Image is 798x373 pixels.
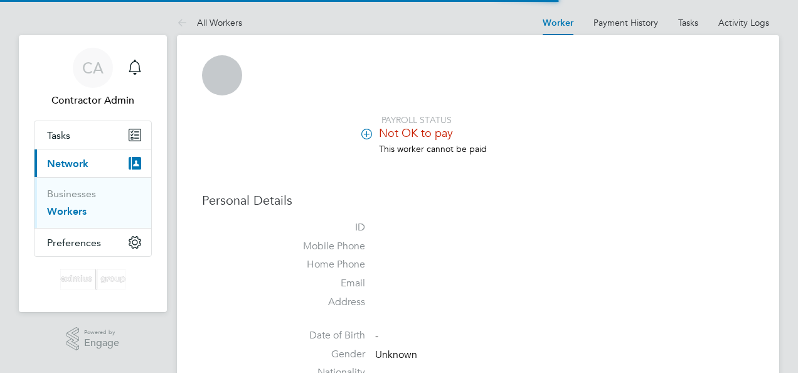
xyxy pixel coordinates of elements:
span: This worker cannot be paid [379,143,487,154]
label: Address [277,296,365,309]
label: ID [277,221,365,234]
a: Workers [47,205,87,217]
button: Preferences [35,229,151,256]
a: Payment History [593,17,658,28]
a: Powered byEngage [66,327,120,351]
span: CA [82,60,104,76]
label: Gender [277,348,365,361]
a: Tasks [678,17,698,28]
span: Tasks [47,129,70,141]
img: eximius-logo-retina.png [60,269,125,289]
span: Not OK to pay [379,126,453,140]
a: All Workers [177,17,242,28]
span: - [375,330,378,342]
span: Unknown [375,349,417,361]
h3: Personal Details [202,192,754,208]
label: Mobile Phone [277,240,365,253]
span: Engage [84,338,119,349]
a: CAContractor Admin [34,48,152,108]
div: Network [35,177,151,228]
label: Email [277,277,365,290]
label: Home Phone [277,258,365,271]
label: Date of Birth [277,329,365,342]
a: Activity Logs [718,17,769,28]
a: Businesses [47,188,96,200]
span: Network [47,158,88,170]
span: Contractor Admin [34,93,152,108]
a: Worker [543,18,573,28]
a: Tasks [35,121,151,149]
span: Powered by [84,327,119,338]
button: Network [35,149,151,177]
a: Go to home page [34,269,152,289]
span: Preferences [47,237,101,249]
span: PAYROLL STATUS [381,114,452,126]
nav: Main navigation [19,35,167,312]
